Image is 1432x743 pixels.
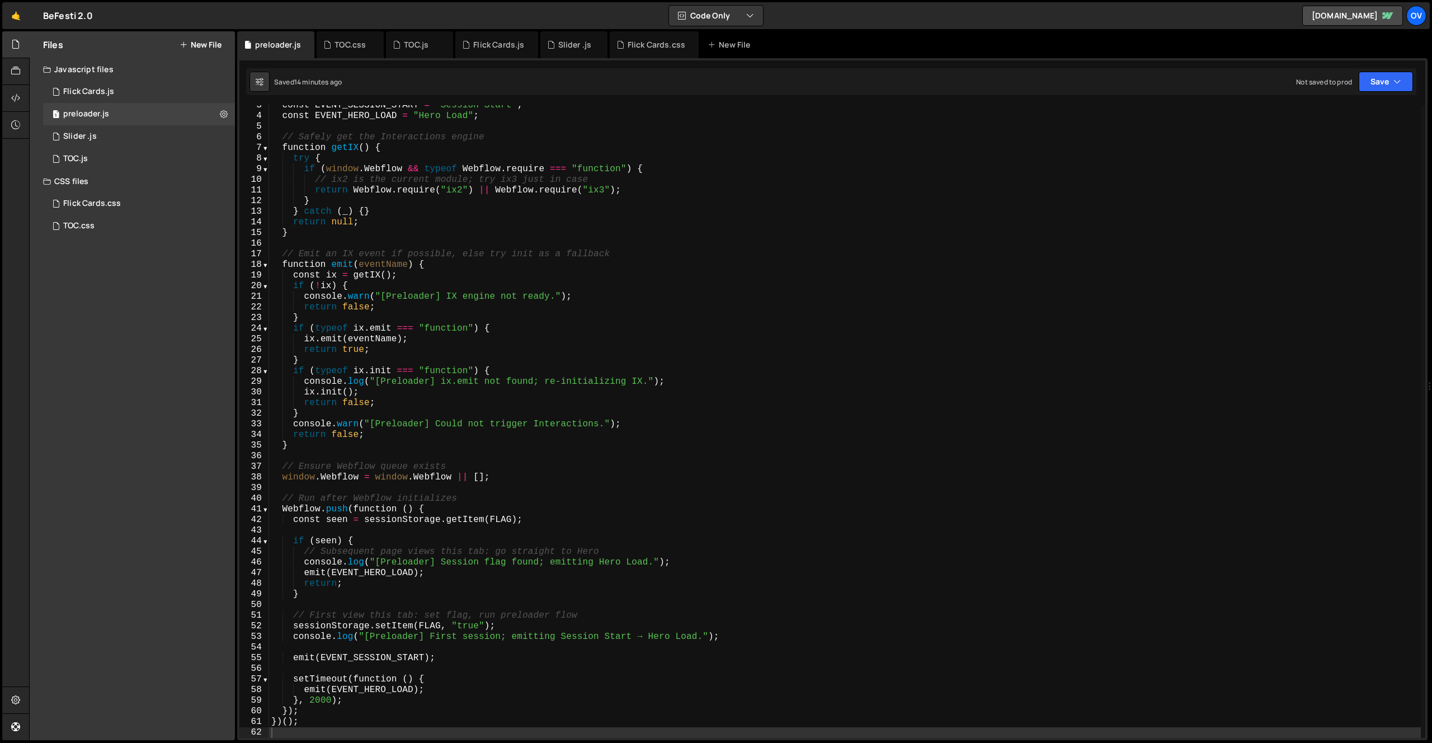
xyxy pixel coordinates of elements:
div: 48 [239,579,269,589]
div: 31 [239,398,269,408]
div: 8 [239,153,269,164]
div: 5 [239,121,269,132]
div: 52 [239,621,269,632]
div: 17 [239,249,269,260]
div: 47 [239,568,269,579]
div: 28 [239,366,269,377]
div: 56 [239,664,269,674]
div: 61 [239,717,269,727]
a: 🤙 [2,2,30,29]
div: 22 [239,302,269,313]
div: TOC.css [335,39,366,50]
div: 26 [239,345,269,355]
div: 34 [239,430,269,440]
span: 1 [53,111,59,120]
div: 10 [239,175,269,185]
div: 16566/45025.js [43,81,235,103]
div: Saved [274,77,342,87]
div: 51 [239,610,269,621]
div: Javascript files [30,58,235,81]
div: 30 [239,387,269,398]
div: New File [708,39,755,50]
a: [DOMAIN_NAME] [1302,6,1403,26]
div: 43 [239,525,269,536]
div: 16 [239,238,269,249]
button: New File [180,40,222,49]
div: 62 [239,727,269,738]
button: Save [1359,72,1413,92]
div: 20 [239,281,269,291]
div: 16566/45072.css [43,215,235,237]
div: preloader.js [255,39,301,50]
div: 15 [239,228,269,238]
div: 59 [239,695,269,706]
div: 25 [239,334,269,345]
div: 49 [239,589,269,600]
button: Code Only [669,6,763,26]
div: 38 [239,472,269,483]
div: 7 [239,143,269,153]
div: 16566/45026.css [43,192,235,215]
div: Flick Cards.js [473,39,524,50]
div: 57 [239,674,269,685]
div: 54 [239,642,269,653]
div: 35 [239,440,269,451]
div: CSS files [30,170,235,192]
div: 3 [239,100,269,111]
div: 37 [239,462,269,472]
div: BeFesti 2.0 [43,9,93,22]
div: 18 [239,260,269,270]
div: 40 [239,493,269,504]
div: 29 [239,377,269,387]
div: 46 [239,557,269,568]
div: preloader.js [63,109,109,119]
div: 39 [239,483,269,493]
div: 21 [239,291,269,302]
div: 16566/45090.js [43,103,235,125]
div: Slider .js [558,39,592,50]
div: 32 [239,408,269,419]
div: Flick Cards.css [63,199,121,209]
div: 27 [239,355,269,366]
div: 14 minutes ago [294,77,342,87]
div: TOC.js [63,154,88,164]
div: 33 [239,419,269,430]
div: 42 [239,515,269,525]
h2: Files [43,39,63,51]
div: 45 [239,547,269,557]
div: 50 [239,600,269,610]
div: 16566/45028.js [43,125,235,148]
div: 16566/45070.js [43,148,235,170]
div: 12 [239,196,269,206]
div: Slider .js [63,131,97,142]
a: Ov [1406,6,1426,26]
div: TOC.css [63,221,95,231]
div: 58 [239,685,269,695]
div: TOC.js [404,39,428,50]
div: 23 [239,313,269,323]
div: 55 [239,653,269,664]
div: 9 [239,164,269,175]
div: Flick Cards.css [628,39,685,50]
div: Flick Cards.js [63,87,114,97]
div: 60 [239,706,269,717]
div: Not saved to prod [1296,77,1352,87]
div: 4 [239,111,269,121]
div: 36 [239,451,269,462]
div: 14 [239,217,269,228]
div: 19 [239,270,269,281]
div: 44 [239,536,269,547]
div: 53 [239,632,269,642]
div: 13 [239,206,269,217]
div: 24 [239,323,269,334]
div: 11 [239,185,269,196]
div: 6 [239,132,269,143]
div: 41 [239,504,269,515]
